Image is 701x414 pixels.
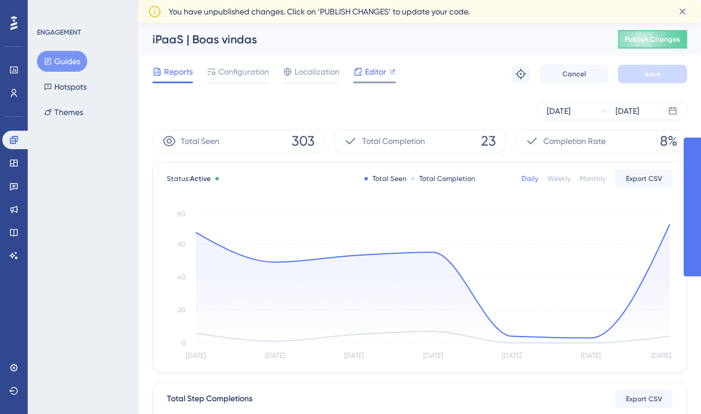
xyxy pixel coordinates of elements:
[660,132,677,150] span: 8%
[169,5,469,19] span: You have unpublished changes. Click on ‘PUBLISH CHANGES’ to update your code.
[152,31,589,47] div: iPaaS | Boas vindas
[651,352,671,360] tspan: [DATE]
[167,174,211,183] span: Status:
[618,30,687,49] button: Publish Changes
[177,273,186,281] tspan: 40
[292,132,315,150] span: 303
[411,174,475,183] div: Total Completion
[543,134,606,148] span: Completion Rate
[364,174,407,183] div: Total Seen
[190,175,211,183] span: Active
[547,174,571,183] div: Weekly
[423,352,443,360] tspan: [DATE]
[581,352,601,360] tspan: [DATE]
[616,104,639,118] div: [DATE]
[37,28,81,37] div: ENGAGEMENT
[615,169,673,188] button: Export CSV
[37,76,94,97] button: Hotspots
[615,390,673,408] button: Export CSV
[181,339,186,347] tspan: 0
[539,65,609,83] button: Cancel
[365,65,386,79] span: Editor
[186,352,206,360] tspan: [DATE]
[521,174,538,183] div: Daily
[167,392,252,406] div: Total Step Completions
[626,394,662,404] span: Export CSV
[294,65,340,79] span: Localization
[164,65,193,79] span: Reports
[626,174,662,183] span: Export CSV
[618,65,687,83] button: Save
[481,132,496,150] span: 23
[562,69,586,79] span: Cancel
[178,306,186,314] tspan: 20
[37,51,87,72] button: Guides
[218,65,269,79] span: Configuration
[178,240,186,248] tspan: 60
[265,352,285,360] tspan: [DATE]
[644,69,661,79] span: Save
[344,352,364,360] tspan: [DATE]
[177,210,186,218] tspan: 80
[502,352,521,360] tspan: [DATE]
[181,134,219,148] span: Total Seen
[580,174,606,183] div: Monthly
[547,104,571,118] div: [DATE]
[362,134,425,148] span: Total Completion
[37,102,90,123] button: Themes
